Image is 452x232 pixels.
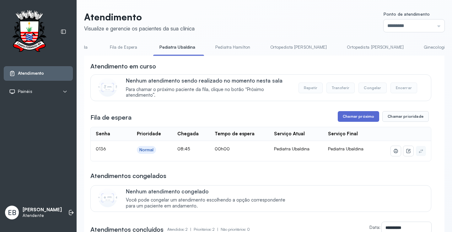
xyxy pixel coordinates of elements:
span: | [217,227,218,232]
label: Data: [369,224,380,230]
a: Ortopedista [PERSON_NAME] [264,42,333,52]
span: Ponto de atendimento [384,11,430,17]
p: Atendimento [84,11,195,23]
div: Senha [96,131,110,137]
span: 0136 [96,146,106,151]
span: Atendimento [18,71,44,76]
div: Prioridade [137,131,161,137]
h3: Fila de espera [90,113,132,122]
h3: Atendimento em curso [90,62,156,71]
button: Encerrar [390,83,417,93]
div: Serviço Final [328,131,358,137]
div: Visualize e gerencie os pacientes da sua clínica [84,25,195,32]
img: Imagem de CalloutCard [98,188,117,207]
a: Ortopedista [PERSON_NAME] [341,42,410,52]
button: Congelar [358,83,386,93]
button: Transferir [326,83,355,93]
div: Serviço Atual [274,131,305,137]
span: Para chamar o próximo paciente da fila, clique no botão “Próximo atendimento”. [126,87,292,99]
span: 08:45 [177,146,190,151]
p: [PERSON_NAME] [23,207,62,213]
p: Atendente [23,213,62,218]
button: Chamar prioridade [382,111,429,122]
button: Chamar próximo [338,111,379,122]
div: Tempo de espera [215,131,255,137]
a: Pediatra Ubaldina [153,42,202,52]
span: Você pode congelar um atendimento escolhendo a opção correspondente para um paciente em andamento. [126,197,292,209]
div: Pediatra Ubaldina [274,146,318,152]
a: Fila de Espera [102,42,146,52]
button: Repetir [299,83,323,93]
span: Pediatra Ubaldina [328,146,363,151]
div: Chegada [177,131,199,137]
h3: Atendimentos congelados [90,171,166,180]
span: | [190,227,191,232]
img: Imagem de CalloutCard [98,78,117,97]
span: Painéis [18,89,32,94]
div: Normal [139,147,154,153]
p: Nenhum atendimento sendo realizado no momento nesta sala [126,77,292,84]
a: Pediatra Hamilton [209,42,256,52]
img: Logotipo do estabelecimento [7,10,52,54]
span: 00h00 [215,146,230,151]
p: Nenhum atendimento congelado [126,188,292,195]
a: Atendimento [9,70,67,77]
